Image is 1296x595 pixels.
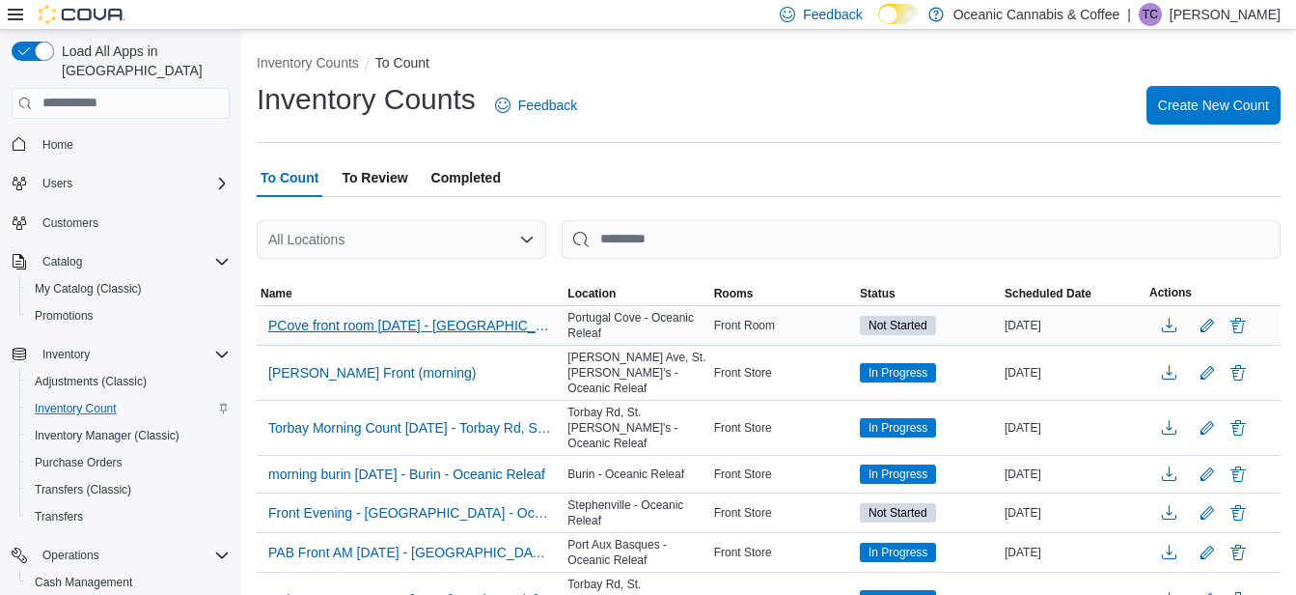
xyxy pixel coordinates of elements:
div: Front Store [710,361,856,384]
span: Purchase Orders [35,455,123,470]
div: [DATE] [1001,361,1145,384]
span: In Progress [860,363,936,382]
span: [PERSON_NAME] Ave, St. [PERSON_NAME]’s - Oceanic Releaf [567,350,705,396]
p: Oceanic Cannabis & Coffee [953,3,1120,26]
button: morning burin [DATE] - Burin - Oceanic Releaf [261,460,553,489]
span: Torbay Rd, St. [PERSON_NAME]'s - Oceanic Releaf [567,405,705,451]
button: Operations [4,542,237,569]
a: Adjustments (Classic) [27,370,154,393]
div: Front Room [710,314,856,337]
button: Location [564,282,709,305]
span: Customers [42,215,98,231]
div: [DATE] [1001,314,1145,337]
a: Cash Management [27,571,140,594]
button: Edit count details [1196,358,1219,387]
button: Delete [1227,314,1250,337]
a: Promotions [27,304,101,327]
button: [PERSON_NAME] Front (morning) [261,358,484,387]
button: Users [4,170,237,197]
span: Burin - Oceanic Releaf [567,467,684,482]
span: In Progress [869,364,927,382]
button: Edit count details [1196,538,1219,567]
span: PCove front room [DATE] - [GEOGRAPHIC_DATA] - [GEOGRAPHIC_DATA] Releaf [268,316,552,335]
button: Home [4,130,237,158]
span: Feedback [518,96,577,115]
div: [DATE] [1001,501,1145,524]
span: Inventory Count [35,401,117,416]
button: Open list of options [519,232,535,247]
button: Delete [1227,416,1250,439]
span: Create New Count [1158,96,1269,115]
span: Users [42,176,72,191]
button: Torbay Morning Count [DATE] - Torbay Rd, St. [PERSON_NAME]'s - Oceanic Releaf [261,413,560,442]
button: Status [856,282,1001,305]
span: Front Evening - [GEOGRAPHIC_DATA] - Oceanic Relief - [GEOGRAPHIC_DATA] - [GEOGRAPHIC_DATA] Releaf... [268,503,552,523]
img: Cova [39,5,125,24]
span: Torbay Morning Count [DATE] - Torbay Rd, St. [PERSON_NAME]'s - Oceanic Releaf [268,418,552,438]
span: Rooms [714,286,754,301]
a: Feedback [487,86,585,125]
span: morning burin [DATE] - Burin - Oceanic Releaf [268,465,545,484]
button: Promotions [19,302,237,329]
span: Transfers [35,509,83,524]
a: My Catalog (Classic) [27,277,150,300]
button: Inventory Counts [257,55,359,71]
span: Stephenville - Oceanic Releaf [567,497,705,528]
span: Port Aux Basques - Oceanic Releaf [567,537,705,568]
span: Completed [431,158,501,197]
button: PCove front room [DATE] - [GEOGRAPHIC_DATA] - [GEOGRAPHIC_DATA] Releaf [261,311,560,340]
span: In Progress [869,544,927,561]
button: PAB Front AM [DATE] - [GEOGRAPHIC_DATA] - Oceanic Releaf - Recount - Recount [261,538,560,567]
div: Front Store [710,501,856,524]
button: Inventory Manager (Classic) [19,422,237,449]
span: Name [261,286,292,301]
button: Create New Count [1146,86,1281,125]
span: Transfers (Classic) [35,482,131,497]
button: Edit count details [1196,311,1219,340]
button: Operations [35,544,107,567]
button: Purchase Orders [19,449,237,476]
span: PAB Front AM [DATE] - [GEOGRAPHIC_DATA] - Oceanic Releaf - Recount - Recount [268,543,552,562]
span: Customers [35,211,230,235]
span: In Progress [860,543,936,562]
span: Inventory Manager (Classic) [27,424,230,447]
span: In Progress [869,419,927,437]
span: Not Started [860,316,936,335]
button: Users [35,172,80,195]
input: Dark Mode [878,4,919,24]
div: Front Store [710,541,856,564]
button: Inventory [35,343,97,366]
nav: An example of EuiBreadcrumbs [257,53,1281,76]
span: In Progress [869,466,927,483]
div: [DATE] [1001,541,1145,564]
h1: Inventory Counts [257,80,476,119]
span: Promotions [27,304,230,327]
span: To Count [261,158,318,197]
a: Inventory Count [27,397,124,420]
button: To Count [375,55,429,71]
span: [PERSON_NAME] Front (morning) [268,363,477,382]
span: Not Started [860,503,936,523]
span: Home [42,137,73,153]
div: Front Store [710,416,856,439]
span: Feedback [803,5,862,24]
div: Front Store [710,463,856,486]
button: Transfers [19,503,237,530]
button: Rooms [710,282,856,305]
button: Edit count details [1196,460,1219,489]
a: Transfers (Classic) [27,478,139,501]
span: TC [1143,3,1158,26]
button: Name [257,282,564,305]
button: Inventory Count [19,395,237,422]
span: Purchase Orders [27,451,230,474]
button: Adjustments (Classic) [19,368,237,395]
span: Operations [35,544,230,567]
button: Scheduled Date [1001,282,1145,305]
span: Adjustments (Classic) [35,374,147,389]
a: Customers [35,212,106,235]
span: Adjustments (Classic) [27,370,230,393]
span: Home [35,132,230,156]
span: Scheduled Date [1005,286,1091,301]
span: Actions [1149,285,1192,300]
input: This is a search bar. After typing your query, hit enter to filter the results lower in the page. [562,220,1281,259]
